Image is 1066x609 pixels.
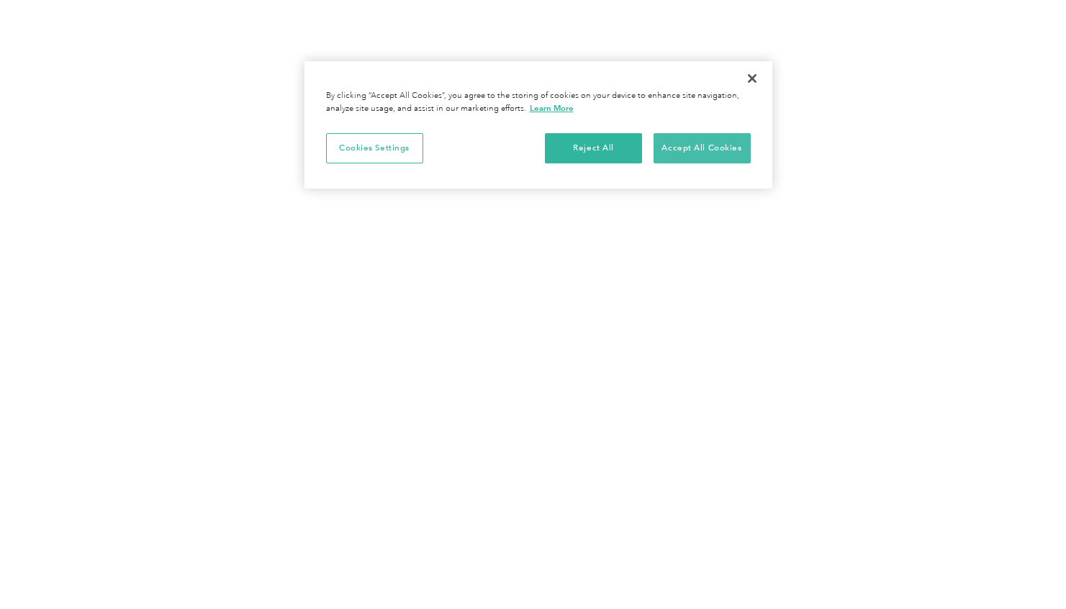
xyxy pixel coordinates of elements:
[654,133,751,163] button: Accept All Cookies
[545,133,642,163] button: Reject All
[530,103,574,113] a: More information about your privacy, opens in a new tab
[304,61,772,189] div: Cookie banner
[304,61,772,189] div: Privacy
[326,133,423,163] button: Cookies Settings
[326,90,751,115] div: By clicking “Accept All Cookies”, you agree to the storing of cookies on your device to enhance s...
[736,63,768,94] button: Close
